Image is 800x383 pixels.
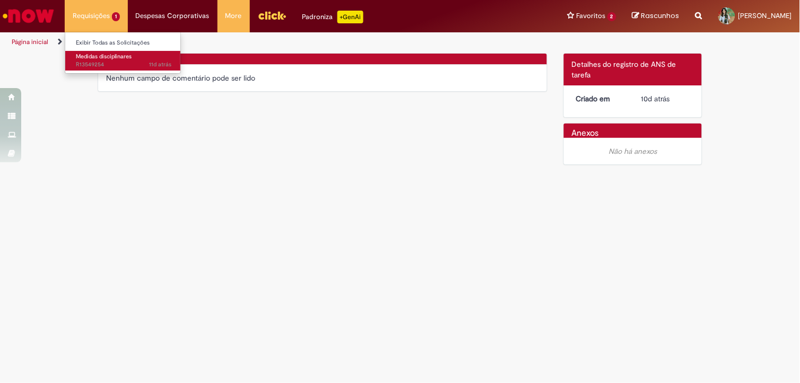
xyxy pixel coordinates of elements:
[302,11,363,23] div: Padroniza
[149,60,171,68] time: 19/09/2025 08:37:14
[136,11,210,21] span: Despesas Corporativas
[568,93,633,104] dt: Criado em
[65,32,181,74] ul: Requisições
[572,59,676,80] span: Detalhes do registro de ANS de tarefa
[608,146,657,156] em: Não há anexos
[65,37,182,49] a: Exibir Todas as Solicitações
[641,93,690,104] div: 19/09/2025 16:29:04
[576,11,605,21] span: Favoritos
[641,94,669,103] span: 10d atrás
[607,12,616,21] span: 2
[1,5,56,27] img: ServiceNow
[112,12,120,21] span: 1
[8,32,525,52] ul: Trilhas de página
[258,7,286,23] img: click_logo_yellow_360x200.png
[106,73,539,83] div: Nenhum campo de comentário pode ser lido
[12,38,48,46] a: Página inicial
[225,11,242,21] span: More
[65,51,182,71] a: Aberto R13549254 : Medidas disciplinares
[572,129,599,138] h2: Anexos
[641,11,680,21] span: Rascunhos
[76,53,132,60] span: Medidas disciplinares
[738,11,792,20] span: [PERSON_NAME]
[73,11,110,21] span: Requisições
[641,94,669,103] time: 19/09/2025 16:29:04
[337,11,363,23] p: +GenAi
[149,60,171,68] span: 11d atrás
[76,60,171,69] span: R13549254
[632,11,680,21] a: Rascunhos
